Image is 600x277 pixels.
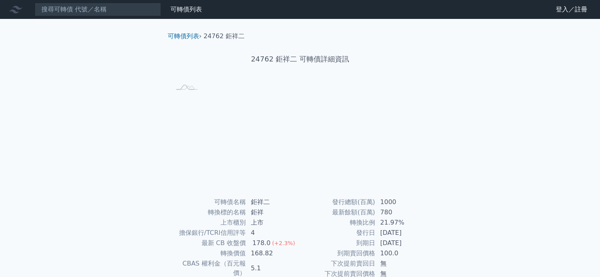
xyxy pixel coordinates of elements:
td: 最新餘額(百萬) [300,207,376,218]
td: 21.97% [376,218,430,228]
td: 上市 [246,218,300,228]
td: 無 [376,258,430,269]
div: 178.0 [251,238,272,248]
td: 擔保銀行/TCRI信用評等 [171,228,246,238]
td: [DATE] [376,238,430,248]
td: 100.0 [376,248,430,258]
td: 發行日 [300,228,376,238]
td: 轉換標的名稱 [171,207,246,218]
h1: 24762 鉅祥二 可轉債詳細資訊 [161,54,439,65]
span: (+2.3%) [272,240,295,246]
td: 鉅祥二 [246,197,300,207]
li: 24762 鉅祥二 [204,32,245,41]
td: 168.82 [246,248,300,258]
li: › [168,32,202,41]
td: 可轉債名稱 [171,197,246,207]
td: 最新 CB 收盤價 [171,238,246,248]
td: 上市櫃別 [171,218,246,228]
a: 可轉債列表 [170,6,202,13]
td: 轉換比例 [300,218,376,228]
td: 發行總額(百萬) [300,197,376,207]
td: [DATE] [376,228,430,238]
td: 到期賣回價格 [300,248,376,258]
td: 轉換價值 [171,248,246,258]
a: 可轉債列表 [168,32,199,40]
td: 1000 [376,197,430,207]
td: 4 [246,228,300,238]
td: 780 [376,207,430,218]
td: 鉅祥 [246,207,300,218]
a: 登入／註冊 [550,3,594,16]
td: 下次提前賣回日 [300,258,376,269]
input: 搜尋可轉債 代號／名稱 [35,3,161,16]
td: 到期日 [300,238,376,248]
